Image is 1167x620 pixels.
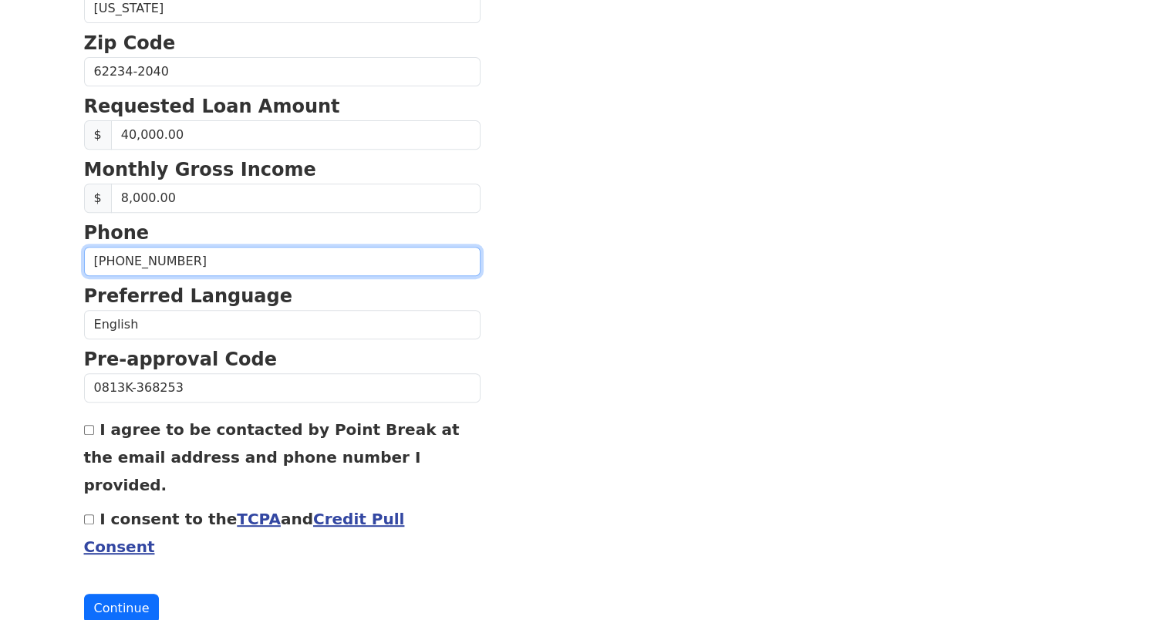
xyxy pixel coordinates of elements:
a: TCPA [237,510,281,528]
strong: Phone [84,222,150,244]
strong: Zip Code [84,32,176,54]
strong: Requested Loan Amount [84,96,340,117]
span: $ [84,184,112,213]
label: I consent to the and [84,510,405,556]
label: I agree to be contacted by Point Break at the email address and phone number I provided. [84,420,460,494]
strong: Preferred Language [84,285,292,307]
span: $ [84,120,112,150]
input: Pre-approval Code [84,373,481,403]
input: Phone [84,247,481,276]
input: Monthly Gross Income [111,184,481,213]
input: Zip Code [84,57,481,86]
strong: Pre-approval Code [84,349,278,370]
input: Requested Loan Amount [111,120,481,150]
p: Monthly Gross Income [84,156,481,184]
